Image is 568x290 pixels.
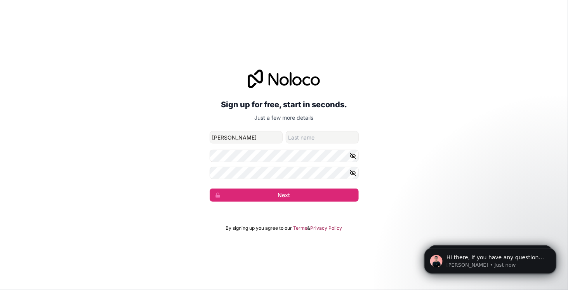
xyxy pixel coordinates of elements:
p: Just a few more details [210,114,359,122]
h2: Sign up for free, start in seconds. [210,98,359,112]
input: Confirm password [210,167,359,179]
span: & [307,225,311,231]
iframe: Intercom notifications message [413,232,568,286]
input: family-name [286,131,359,143]
span: By signing up you agree to our [226,225,292,231]
button: Next [210,189,359,202]
a: Privacy Policy [311,225,342,231]
input: Password [210,150,359,162]
input: given-name [210,131,283,143]
a: Terms [294,225,307,231]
